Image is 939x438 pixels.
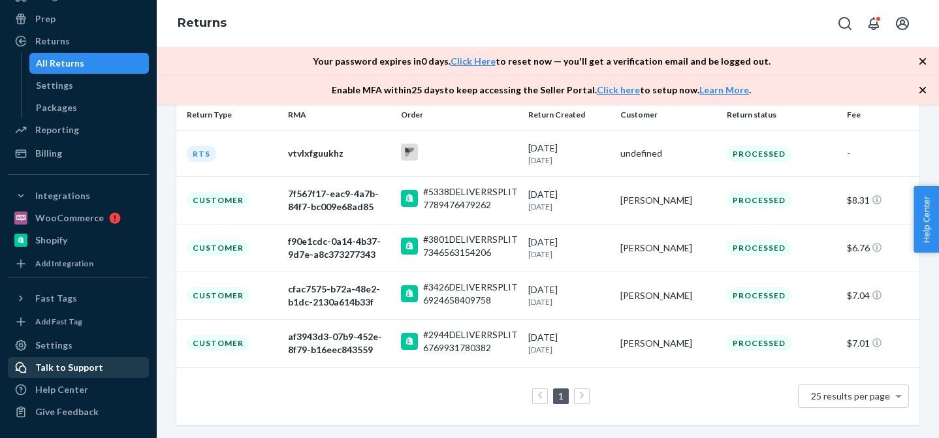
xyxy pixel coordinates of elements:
[528,331,610,355] div: [DATE]
[523,99,615,131] th: Return Created
[8,31,149,52] a: Returns
[832,10,858,37] button: Open Search Box
[288,147,390,160] div: vtvlxfguukhz
[187,287,249,304] div: Customer
[727,146,791,162] div: Processed
[187,335,249,351] div: Customer
[36,79,73,92] div: Settings
[8,314,149,330] a: Add Fast Tag
[396,99,523,131] th: Order
[8,401,149,422] button: Give Feedback
[842,224,919,272] td: $6.76
[528,155,610,166] p: [DATE]
[8,208,149,228] a: WooCommerce
[423,281,518,307] div: #3426DELIVERRSPLIT6924658409758
[620,194,716,207] div: [PERSON_NAME]
[8,335,149,356] a: Settings
[8,379,149,400] a: Help Center
[35,12,56,25] div: Prep
[528,283,610,307] div: [DATE]
[29,75,150,96] a: Settings
[36,101,77,114] div: Packages
[423,328,518,354] div: #2944DELIVERRSPLIT6769931780382
[35,258,93,269] div: Add Integration
[842,319,919,367] td: $7.01
[528,201,610,212] p: [DATE]
[288,283,390,309] div: cfac7575-b72a-48e2-b1dc-2130a614b33f
[528,142,610,166] div: [DATE]
[620,289,716,302] div: [PERSON_NAME]
[35,35,70,48] div: Returns
[288,235,390,261] div: f90e1cdc-0a14-4b37-9d7e-a8c373277343
[528,344,610,355] p: [DATE]
[35,339,72,352] div: Settings
[35,383,88,396] div: Help Center
[528,236,610,260] div: [DATE]
[35,123,79,136] div: Reporting
[423,185,518,211] div: #5338DELIVERRSPLIT7789476479262
[597,84,640,95] a: Click here
[8,8,149,29] a: Prep
[35,361,103,374] div: Talk to Support
[727,287,791,304] div: Processed
[35,189,90,202] div: Integrations
[842,272,919,319] td: $7.04
[727,335,791,351] div: Processed
[8,288,149,309] button: Fast Tags
[35,211,104,225] div: WooCommerce
[35,234,67,247] div: Shopify
[8,230,149,251] a: Shopify
[861,10,887,37] button: Open notifications
[176,99,283,131] th: Return Type
[699,84,749,95] a: Learn More
[35,147,62,160] div: Billing
[556,390,566,401] a: Page 1 is your current page
[8,357,149,378] a: Talk to Support
[620,337,716,350] div: [PERSON_NAME]
[29,97,150,118] a: Packages
[288,187,390,213] div: 7f567f17-eac9-4a7b-84f7-bc009e68ad85
[8,119,149,140] a: Reporting
[722,99,842,131] th: Return status
[847,147,909,160] div: -
[187,192,249,208] div: Customer
[842,176,919,224] td: $8.31
[332,84,751,97] p: Enable MFA within 25 days to keep accessing the Seller Portal. to setup now. .
[8,185,149,206] button: Integrations
[423,233,518,259] div: #3801DELIVERRSPLIT7346563154206
[528,296,610,307] p: [DATE]
[167,5,237,42] ol: breadcrumbs
[914,186,939,253] button: Help Center
[620,242,716,255] div: [PERSON_NAME]
[36,57,84,70] div: All Returns
[29,53,150,74] a: All Returns
[842,99,919,131] th: Fee
[313,55,771,68] p: Your password expires in 0 days . to reset now — you'll get a verification email and be logged out.
[8,143,149,164] a: Billing
[35,316,82,327] div: Add Fast Tag
[187,146,216,162] div: RTS
[889,10,915,37] button: Open account menu
[528,188,610,212] div: [DATE]
[727,192,791,208] div: Processed
[178,16,227,30] a: Returns
[451,55,496,67] a: Click Here
[615,99,722,131] th: Customer
[35,405,99,418] div: Give Feedback
[35,292,77,305] div: Fast Tags
[187,240,249,256] div: Customer
[811,390,890,401] span: 25 results per page
[283,99,396,131] th: RMA
[620,147,716,160] div: undefined
[288,330,390,356] div: af3943d3-07b9-452e-8f79-b16eec843559
[8,256,149,272] a: Add Integration
[727,240,791,256] div: Processed
[528,249,610,260] p: [DATE]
